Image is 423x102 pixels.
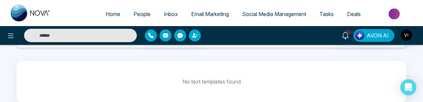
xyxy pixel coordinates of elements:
[371,6,419,21] img: Market-place.gif
[235,8,313,20] a: Social Media Management
[164,11,178,17] span: Inbox
[313,8,340,20] a: Tasks
[340,8,367,20] a: Deals
[367,31,389,39] span: AVON AI
[347,11,361,17] span: Deals
[134,11,151,17] span: People
[127,8,157,20] a: People
[106,11,120,17] span: Home
[191,11,229,17] span: Email Marketing
[400,79,416,95] div: Open Intercom Messenger
[11,5,51,21] img: Nova CRM Logo
[355,31,364,40] img: Lead Flow
[17,71,406,92] div: No text templates found
[401,29,412,41] img: User Avatar
[337,29,353,41] a: 10+
[319,11,334,17] span: Tasks
[99,8,127,20] a: Home
[353,29,394,42] button: AVON AI
[345,29,351,35] span: 10+
[185,8,235,20] a: Email Marketing
[242,11,306,17] span: Social Media Management
[157,8,185,20] a: Inbox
